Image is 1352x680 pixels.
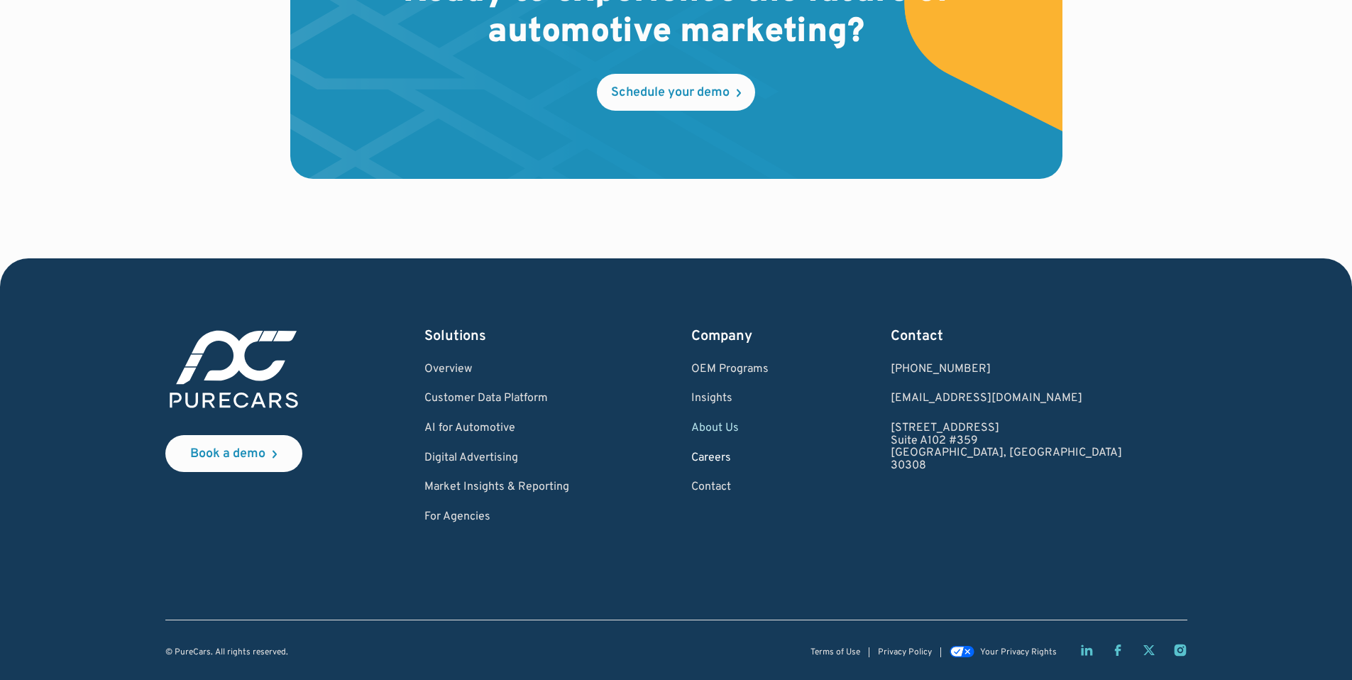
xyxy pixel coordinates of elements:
div: Schedule your demo [611,87,730,99]
a: For Agencies [424,511,569,524]
a: About Us [691,422,769,435]
img: purecars logo [165,327,302,412]
div: Your Privacy Rights [980,648,1057,657]
a: AI for Automotive [424,422,569,435]
a: Book a demo [165,435,302,472]
a: Email us [891,393,1122,405]
div: Solutions [424,327,569,346]
a: Privacy Policy [878,648,932,657]
a: Insights [691,393,769,405]
a: Digital Advertising [424,452,569,465]
div: Company [691,327,769,346]
a: Facebook page [1111,643,1125,657]
a: Twitter X page [1142,643,1156,657]
a: Careers [691,452,769,465]
a: Instagram page [1173,643,1187,657]
a: Customer Data Platform [424,393,569,405]
a: Contact [691,481,769,494]
a: Market Insights & Reporting [424,481,569,494]
a: LinkedIn page [1079,643,1094,657]
div: Book a demo [190,448,265,461]
a: Your Privacy Rights [950,647,1056,657]
div: Contact [891,327,1122,346]
div: © PureCars. All rights reserved. [165,648,288,657]
div: [PHONE_NUMBER] [891,363,1122,376]
a: Overview [424,363,569,376]
a: Terms of Use [810,648,860,657]
a: Schedule your demo [597,74,755,111]
a: [STREET_ADDRESS]Suite A102 #359[GEOGRAPHIC_DATA], [GEOGRAPHIC_DATA]30308 [891,422,1122,472]
a: OEM Programs [691,363,769,376]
